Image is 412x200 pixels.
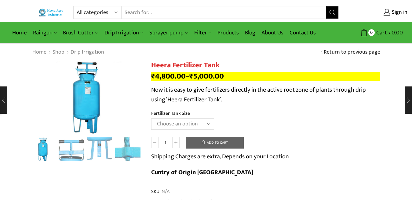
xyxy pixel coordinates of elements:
[32,48,104,56] nav: Breadcrumb
[31,137,56,161] li: 1 / 5
[59,137,84,162] a: Fertilizer Tank 02
[59,137,84,161] li: 2 / 5
[324,48,380,56] a: Return to previous page
[214,26,242,40] a: Products
[189,70,193,82] span: ₹
[32,61,142,134] img: Heera Fertilizer Tank
[151,70,155,82] span: ₹
[60,26,101,40] a: Brush Cutter
[151,110,190,117] label: Fertilizer Tank Size
[30,26,60,40] a: Raingun
[70,48,104,56] a: Drip Irrigation
[348,7,407,18] a: Sign in
[32,61,142,134] div: 1 / 5
[151,72,380,81] p: –
[388,28,392,37] span: ₹
[101,26,146,40] a: Drip Irrigation
[151,70,186,82] bdi: 4,800.00
[31,136,56,161] img: Heera Fertilizer Tank
[151,188,380,195] span: SKU:
[326,6,338,19] button: Search button
[375,29,387,37] span: Cart
[159,137,172,148] input: Product quantity
[146,26,191,40] a: Sprayer pump
[32,48,47,56] a: Home
[87,137,112,162] a: Fertilizer Tank 03
[122,6,326,19] input: Search for...
[345,27,403,38] a: 0 Cart ₹0.00
[52,48,65,56] a: Shop
[115,137,140,161] li: 4 / 5
[151,152,289,161] p: Shipping Charges are extra, Depends on your Location
[286,26,319,40] a: Contact Us
[115,137,140,162] a: Fertilizer Tank 04
[368,29,375,36] span: 0
[390,9,407,16] span: Sign in
[191,26,214,40] a: Filter
[161,188,170,195] span: N/A
[151,167,253,177] b: Cuntry of Origin [GEOGRAPHIC_DATA]
[87,137,112,161] li: 3 / 5
[9,26,30,40] a: Home
[242,26,258,40] a: Blog
[186,137,244,149] button: Add to cart
[388,28,403,37] bdi: 0.00
[151,85,380,104] p: Now it is easy to give fertilizers directly in the active root zone of plants through drip using ...
[151,61,380,70] h1: Heera Fertilizer Tank
[258,26,286,40] a: About Us
[189,70,224,82] bdi: 5,000.00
